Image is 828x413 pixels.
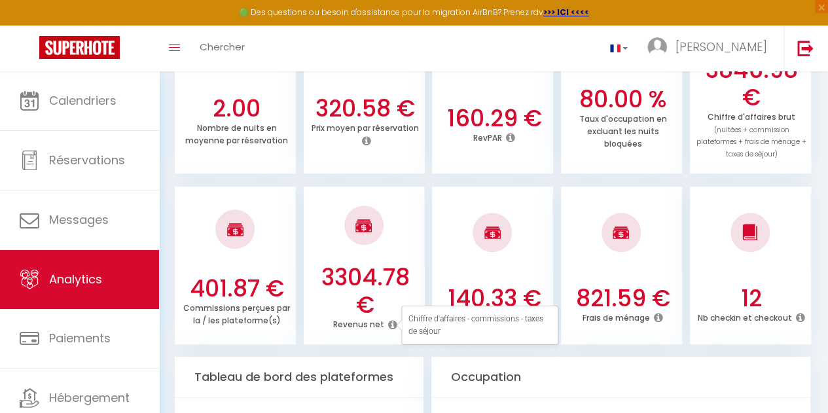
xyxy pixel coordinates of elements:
h3: 3846.98 € [696,56,808,111]
h3: 2.00 [181,95,293,122]
span: Hébergement [49,389,130,406]
p: Prix moyen par réservation [312,120,419,134]
div: Chiffre d'affaires - commissions - taxes de séjour [402,306,558,344]
a: ... [PERSON_NAME] [638,26,783,71]
p: Nombre de nuits en moyenne par réservation [185,120,288,146]
h3: 821.59 € [567,285,679,312]
p: RevPAR [473,130,502,143]
img: ... [647,37,667,57]
h3: 140.33 € [439,285,550,312]
span: Chercher [200,40,245,54]
img: logout [797,40,814,56]
img: Super Booking [39,36,120,59]
p: Chiffre d'affaires brut [696,109,806,160]
h3: 160.29 € [439,105,550,132]
span: Réservations [49,152,125,168]
p: Frais de ménage [583,310,650,323]
a: Chercher [190,26,255,71]
span: Analytics [49,271,102,287]
span: (nuitées + commission plateformes + frais de ménage + taxes de séjour) [696,125,806,160]
p: Taux d'occupation en excluant les nuits bloquées [579,111,667,149]
h3: 320.58 € [310,95,422,122]
h3: 3304.78 € [310,264,422,319]
span: Calendriers [49,92,117,109]
h3: 80.00 % [567,86,679,113]
h3: 401.87 € [181,275,293,302]
p: Commissions perçues par la / les plateforme(s) [183,300,290,326]
span: Paiements [49,330,111,346]
span: [PERSON_NAME] [675,39,767,55]
h3: 12 [696,285,808,312]
div: Tableau de bord des plateformes [175,357,423,398]
p: Revenus net [333,316,384,330]
span: Messages [49,211,109,228]
div: Occupation [431,357,811,398]
p: Nb checkin et checkout [698,310,792,323]
a: >>> ICI <<<< [543,7,589,18]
